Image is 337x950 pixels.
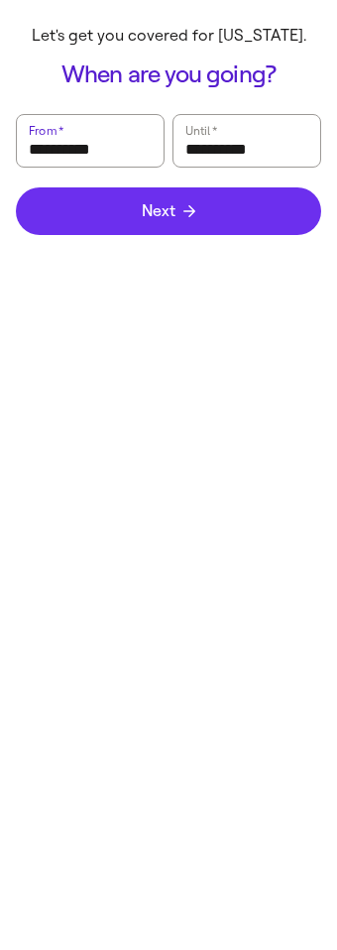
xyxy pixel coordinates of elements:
label: Until [183,119,219,141]
span: Next [142,203,195,219]
p: Let's get you covered for [US_STATE]. [16,24,321,48]
h1: When are you going? [16,59,321,90]
button: Next [16,187,321,235]
label: From [27,119,65,141]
